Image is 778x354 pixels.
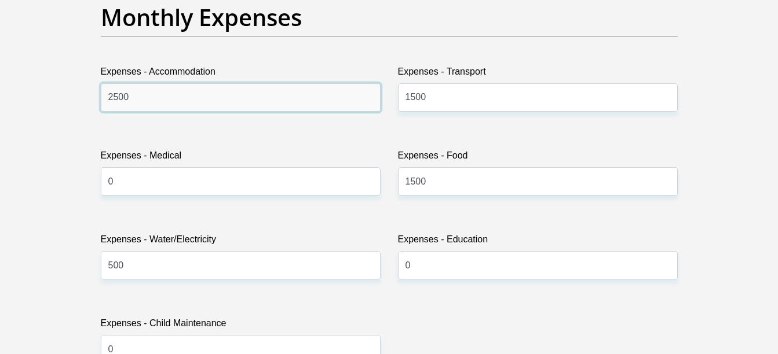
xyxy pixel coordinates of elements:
label: Expenses - Water/Electricity [101,233,381,251]
input: Expenses - Water/Electricity [101,251,381,279]
label: Expenses - Medical [101,149,381,167]
input: Expenses - Food [398,167,678,196]
input: Expenses - Education [398,251,678,279]
label: Expenses - Child Maintenance [101,316,381,335]
h2: Monthly Expenses [101,3,678,31]
label: Expenses - Transport [398,65,678,83]
input: Expenses - Accommodation [101,83,381,112]
label: Expenses - Education [398,233,678,251]
label: Expenses - Food [398,149,678,167]
input: Expenses - Medical [101,167,381,196]
label: Expenses - Accommodation [101,65,381,83]
input: Expenses - Transport [398,83,678,112]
